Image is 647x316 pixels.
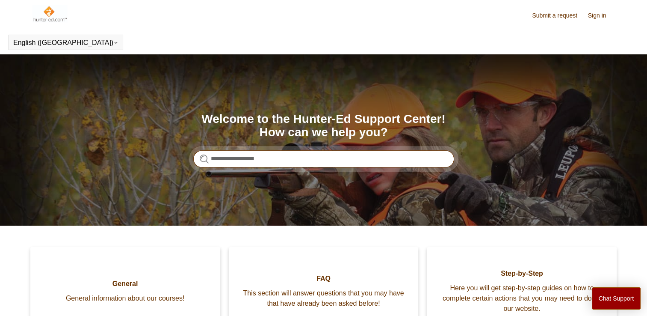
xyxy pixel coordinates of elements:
span: Step-by-Step [440,268,604,279]
span: Here you will get step-by-step guides on how to complete certain actions that you may need to do ... [440,283,604,314]
img: Hunter-Ed Help Center home page [32,5,67,22]
span: General information about our courses! [43,293,207,304]
button: Chat Support [592,287,641,310]
h1: Welcome to the Hunter-Ed Support Center! How can we help you? [193,113,454,139]
span: General [43,279,207,289]
button: English ([GEOGRAPHIC_DATA]) [13,39,118,47]
span: This section will answer questions that you may have that have already been asked before! [242,288,406,309]
a: Sign in [588,11,615,20]
a: Submit a request [532,11,586,20]
span: FAQ [242,274,406,284]
input: Search [193,150,454,167]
